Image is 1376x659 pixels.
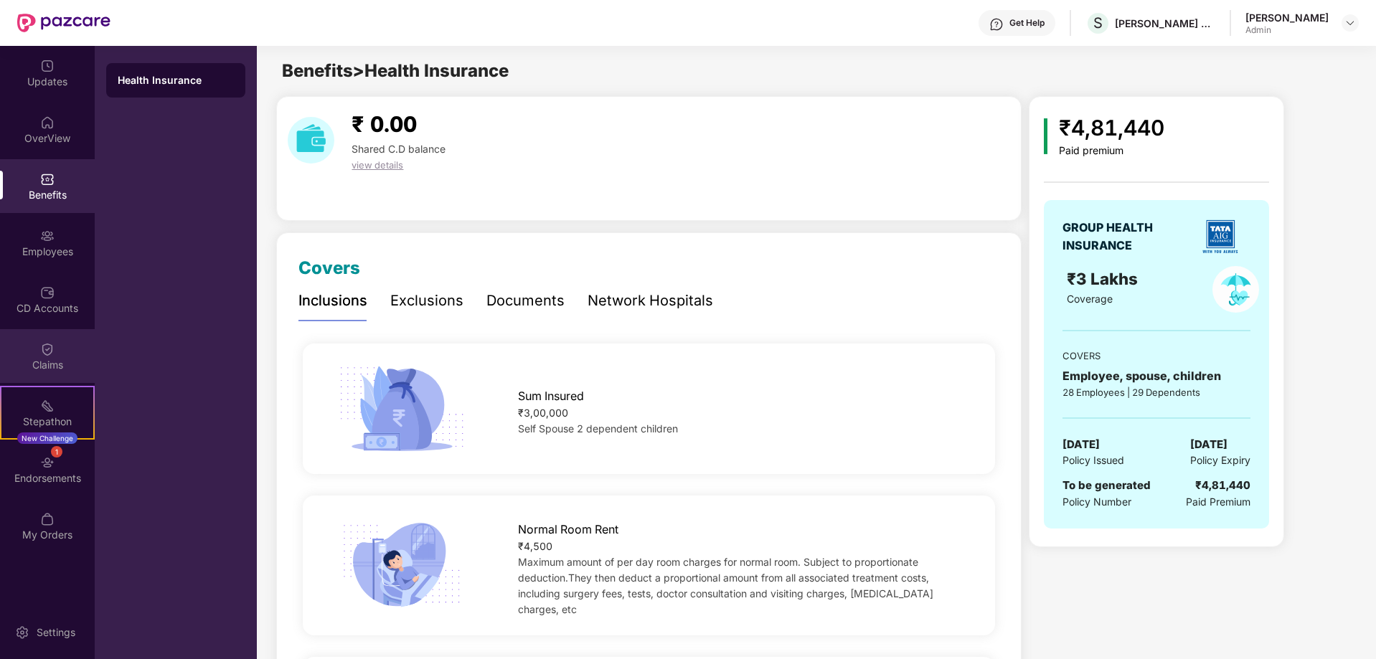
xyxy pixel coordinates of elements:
[1245,24,1329,36] div: Admin
[1062,367,1250,385] div: Employee, spouse, children
[518,521,618,539] span: Normal Room Rent
[989,17,1004,32] img: svg+xml;base64,PHN2ZyBpZD0iSGVscC0zMngzMiIgeG1sbnM9Imh0dHA6Ly93d3cudzMub3JnLzIwMDAvc3ZnIiB3aWR0aD...
[17,432,77,444] div: New Challenge
[352,143,446,155] span: Shared C.D balance
[1062,219,1188,255] div: GROUP HEALTH INSURANCE
[282,60,509,81] span: Benefits > Health Insurance
[40,172,55,186] img: svg+xml;base64,PHN2ZyBpZD0iQmVuZWZpdHMiIHhtbG5zPSJodHRwOi8vd3d3LnczLm9yZy8yMDAwL3N2ZyIgd2lkdGg9Ij...
[40,59,55,73] img: svg+xml;base64,PHN2ZyBpZD0iVXBkYXRlZCIgeG1sbnM9Imh0dHA6Ly93d3cudzMub3JnLzIwMDAvc3ZnIiB3aWR0aD0iMj...
[518,539,964,554] div: ₹4,500
[40,342,55,356] img: svg+xml;base64,PHN2ZyBpZD0iQ2xhaW0iIHhtbG5zPSJodHRwOi8vd3d3LnczLm9yZy8yMDAwL3N2ZyIgd2lkdGg9IjIwIi...
[1212,266,1259,313] img: policyIcon
[1195,477,1250,494] div: ₹4,81,440
[1245,11,1329,24] div: [PERSON_NAME]
[352,111,417,137] span: ₹ 0.00
[1093,14,1103,32] span: S
[1062,349,1250,363] div: COVERS
[118,73,234,87] div: Health Insurance
[1062,385,1250,399] div: 28 Employees | 29 Dependents
[1190,452,1250,468] span: Policy Expiry
[518,556,933,615] span: Maximum amount of per day room charges for normal room. Subject to proportionate deduction.They t...
[40,399,55,413] img: svg+xml;base64,PHN2ZyB4bWxucz0iaHR0cDovL3d3dy53My5vcmcvMjAwMC9zdmciIHdpZHRoPSIyMSIgaGVpZ2h0PSIyMC...
[1115,16,1215,30] div: [PERSON_NAME] ENERGY SOLUTIONS PRIVATE LIMITED
[1059,145,1164,157] div: Paid premium
[334,361,469,456] img: icon
[32,625,80,640] div: Settings
[1344,17,1356,29] img: svg+xml;base64,PHN2ZyBpZD0iRHJvcGRvd24tMzJ4MzIiIHhtbG5zPSJodHRwOi8vd3d3LnczLm9yZy8yMDAwL3N2ZyIgd2...
[1062,496,1131,508] span: Policy Number
[334,518,469,612] img: icon
[1062,436,1100,453] span: [DATE]
[288,117,334,163] img: download
[40,229,55,243] img: svg+xml;base64,PHN2ZyBpZD0iRW1wbG95ZWVzIiB4bWxucz0iaHR0cDovL3d3dy53My5vcmcvMjAwMC9zdmciIHdpZHRoPS...
[588,290,713,312] div: Network Hospitals
[40,512,55,526] img: svg+xml;base64,PHN2ZyBpZD0iTXlfT3JkZXJzIiBkYXRhLW5hbWU9Ik15IE9yZGVycyIgeG1sbnM9Imh0dHA6Ly93d3cudz...
[298,257,360,278] span: Covers
[1009,17,1045,29] div: Get Help
[40,455,55,470] img: svg+xml;base64,PHN2ZyBpZD0iRW5kb3JzZW1lbnRzIiB4bWxucz0iaHR0cDovL3d3dy53My5vcmcvMjAwMC9zdmciIHdpZH...
[40,285,55,300] img: svg+xml;base64,PHN2ZyBpZD0iQ0RfQWNjb3VudHMiIGRhdGEtbmFtZT0iQ0QgQWNjb3VudHMiIHhtbG5zPSJodHRwOi8vd3...
[1190,436,1227,453] span: [DATE]
[15,625,29,640] img: svg+xml;base64,PHN2ZyBpZD0iU2V0dGluZy0yMHgyMCIgeG1sbnM9Imh0dHA6Ly93d3cudzMub3JnLzIwMDAvc3ZnIiB3aW...
[352,159,403,171] span: view details
[1067,269,1142,288] span: ₹3 Lakhs
[298,290,367,312] div: Inclusions
[1059,111,1164,145] div: ₹4,81,440
[17,14,110,32] img: New Pazcare Logo
[1044,118,1047,154] img: icon
[486,290,565,312] div: Documents
[1062,452,1124,468] span: Policy Issued
[40,115,55,130] img: svg+xml;base64,PHN2ZyBpZD0iSG9tZSIgeG1sbnM9Imh0dHA6Ly93d3cudzMub3JnLzIwMDAvc3ZnIiB3aWR0aD0iMjAiIG...
[51,446,62,457] div: 1
[518,405,964,421] div: ₹3,00,000
[1062,478,1151,492] span: To be generated
[518,422,678,435] span: Self Spouse 2 dependent children
[518,387,584,405] span: Sum Insured
[1186,494,1250,510] span: Paid Premium
[390,290,463,312] div: Exclusions
[1067,293,1113,305] span: Coverage
[1,414,93,429] div: Stepathon
[1195,212,1245,262] img: insurerLogo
